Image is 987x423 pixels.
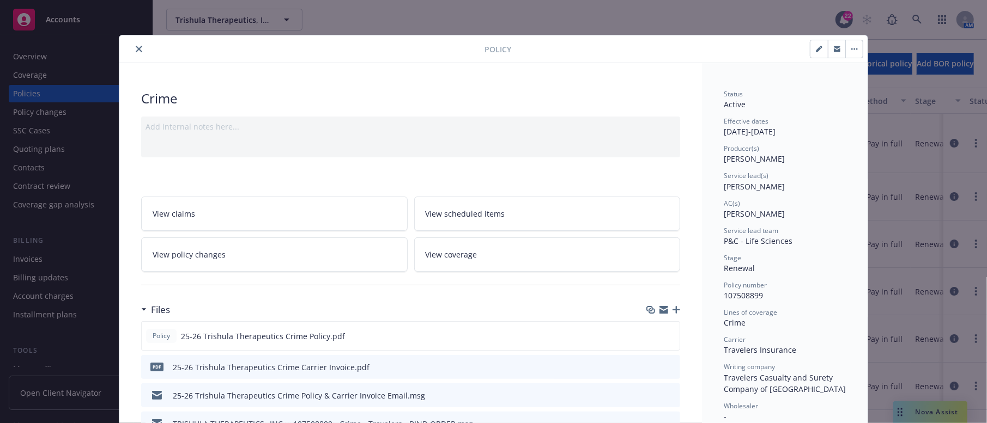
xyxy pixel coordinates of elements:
span: Active [724,99,746,109]
span: - [724,411,726,421]
span: Effective dates [724,117,768,126]
span: Travelers Insurance [724,345,796,355]
span: View policy changes [153,249,226,260]
span: Renewal [724,263,755,273]
span: View coverage [426,249,477,260]
span: Service lead(s) [724,171,768,180]
span: P&C - Life Sciences [724,236,792,246]
span: View scheduled items [426,208,505,219]
span: Policy [150,331,172,341]
span: Stage [724,253,741,262]
a: View coverage [414,237,681,272]
div: 25-26 Trishula Therapeutics Crime Carrier Invoice.pdf [173,361,370,373]
span: Status [724,89,743,99]
span: 107508899 [724,290,763,301]
span: Producer(s) [724,144,759,153]
span: Service lead team [724,226,778,235]
span: [PERSON_NAME] [724,181,785,192]
div: Crime [724,317,846,328]
span: Policy number [724,280,767,290]
button: preview file [666,361,676,373]
a: View scheduled items [414,197,681,231]
button: preview file [666,390,676,401]
button: download file [649,390,657,401]
button: close [132,42,146,56]
a: View claims [141,197,408,231]
span: [PERSON_NAME] [724,154,785,164]
span: 25-26 Trishula Therapeutics Crime Policy.pdf [181,330,345,342]
div: Files [141,303,170,317]
span: Lines of coverage [724,308,777,317]
button: preview file [665,330,675,342]
button: download file [648,330,657,342]
span: View claims [153,208,195,219]
button: download file [649,361,657,373]
span: AC(s) [724,199,740,208]
a: View policy changes [141,237,408,272]
div: Add internal notes here... [146,121,676,132]
h3: Files [151,303,170,317]
span: Policy [485,44,511,55]
span: pdf [150,363,164,371]
span: Carrier [724,335,746,344]
div: 25-26 Trishula Therapeutics Crime Policy & Carrier Invoice Email.msg [173,390,425,401]
span: Travelers Casualty and Surety Company of [GEOGRAPHIC_DATA] [724,372,846,394]
div: [DATE] - [DATE] [724,117,846,137]
div: Crime [141,89,680,108]
span: Writing company [724,362,775,371]
span: [PERSON_NAME] [724,209,785,219]
span: Wholesaler [724,401,758,410]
